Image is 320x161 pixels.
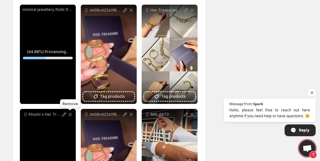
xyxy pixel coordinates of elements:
[20,5,76,104] div: minimal jewellery finds from hertreasurejewels Girly Things Aesthetic Minimal Jewellery Anti Tarn...
[229,107,310,119] span: Hello, please feel free to reach out here anytime if you need help or have questions. 😊
[150,8,183,13] p: Her Treasures Draft 2
[89,8,122,13] p: cb08cd22a1f84b2fbbb0413fc8ab8ade 2
[309,151,317,159] span: 1
[144,92,195,101] button: Tag products
[161,93,186,100] span: Tag products
[299,125,309,136] span: Reply
[81,5,137,104] div: cb08cd22a1f84b2fbbb0413fc8ab8ade 2Tag products
[299,140,316,157] div: Open chat
[83,92,134,101] button: Tag products
[22,7,73,12] p: minimal jewellery finds from hertreasurejewels Girly Things Aesthetic Minimal Jewellery Anti Tarn...
[229,102,252,105] span: Message from
[100,93,125,100] span: Tag products
[142,5,198,104] div: Her Treasures Draft 2Tag products
[89,112,122,117] p: cb08cd22a1f84b2fbbb0413fc8ab8ade 1
[29,112,61,117] p: Khushi x Her Treasure
[150,112,183,117] p: IMG_9972
[253,102,263,105] span: Spark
